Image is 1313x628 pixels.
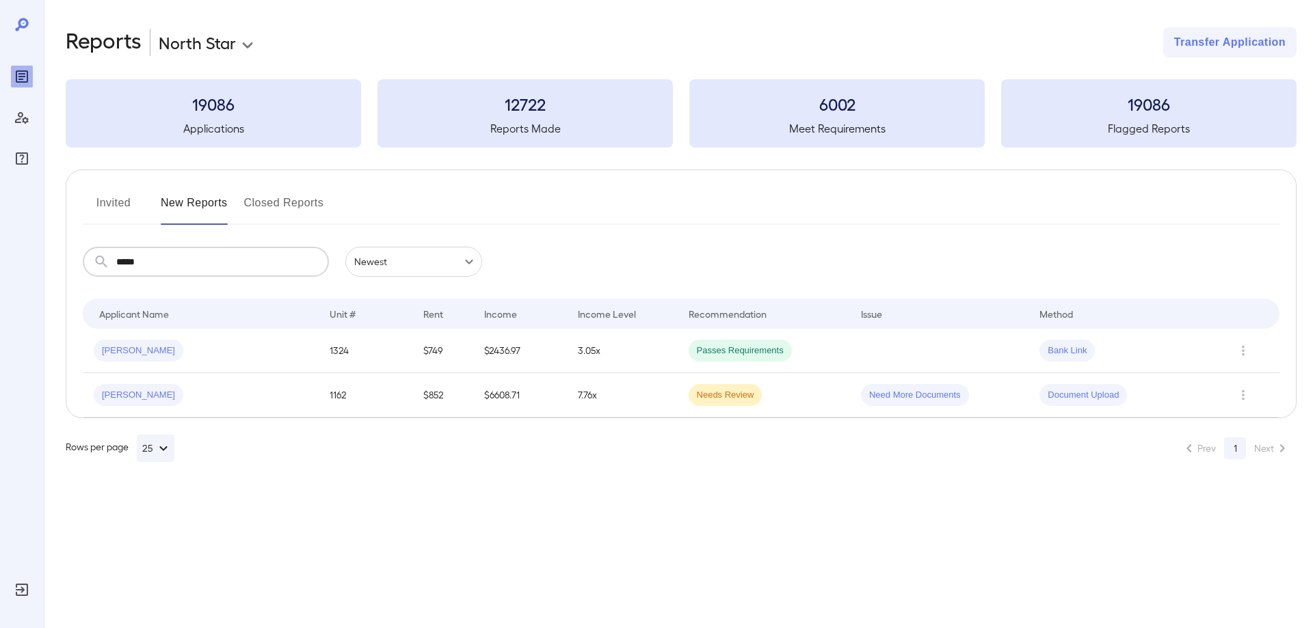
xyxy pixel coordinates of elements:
div: Newest [345,247,482,277]
div: Reports [11,66,33,87]
span: Document Upload [1039,389,1127,402]
div: Issue [861,305,883,322]
td: $2436.97 [473,329,568,373]
span: [PERSON_NAME] [94,344,183,357]
summary: 19086Applications12722Reports Made6002Meet Requirements19086Flagged Reports [66,79,1297,148]
button: Transfer Application [1163,27,1297,57]
div: Manage Users [11,107,33,128]
span: Bank Link [1039,344,1095,357]
div: Unit # [330,305,356,322]
div: Income [484,305,517,322]
td: 3.05x [567,329,677,373]
h5: Applications [66,120,361,137]
span: Need More Documents [861,389,969,402]
span: Passes Requirements [689,344,792,357]
div: Log Out [11,579,33,601]
h3: 6002 [689,93,985,115]
h2: Reports [66,27,142,57]
h3: 19086 [66,93,361,115]
button: Closed Reports [244,192,324,225]
button: Row Actions [1232,340,1254,361]
p: North Star [159,31,236,53]
button: Row Actions [1232,384,1254,406]
h5: Reports Made [377,120,673,137]
div: Income Level [578,305,636,322]
h3: 19086 [1001,93,1297,115]
span: Needs Review [689,389,762,402]
div: Method [1039,305,1073,322]
td: $852 [412,373,473,418]
h5: Flagged Reports [1001,120,1297,137]
td: $749 [412,329,473,373]
button: New Reports [161,192,228,225]
div: FAQ [11,148,33,169]
h3: 12722 [377,93,673,115]
div: Rows per page [66,435,174,462]
td: $6608.71 [473,373,568,418]
button: page 1 [1224,437,1246,459]
nav: pagination navigation [1175,437,1297,459]
td: 1162 [319,373,413,418]
div: Rent [423,305,445,322]
td: 7.76x [567,373,677,418]
div: Recommendation [689,305,767,322]
h5: Meet Requirements [689,120,985,137]
button: Invited [83,192,144,225]
div: Applicant Name [99,305,169,322]
span: [PERSON_NAME] [94,389,183,402]
td: 1324 [319,329,413,373]
button: 25 [137,435,174,462]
